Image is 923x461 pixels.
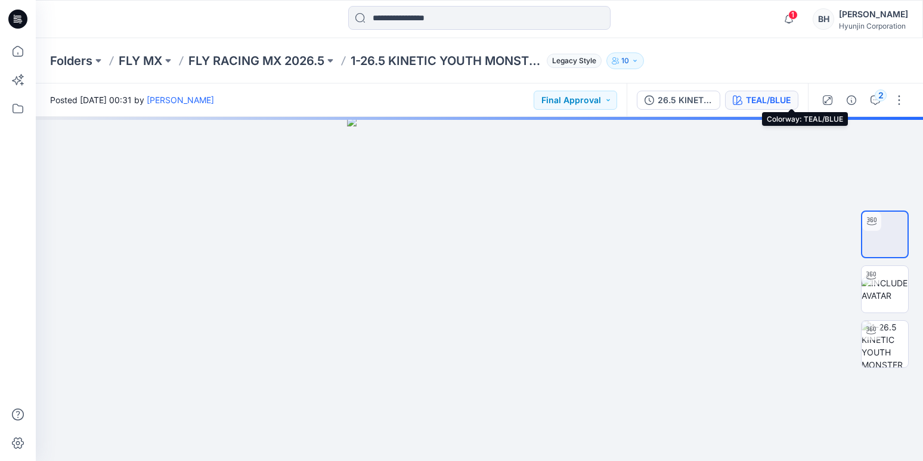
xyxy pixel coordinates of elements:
[746,94,791,107] div: TEAL/BLUE
[658,94,713,107] div: 26.5 KINETIC YOUTH MONSTER MESH JERSEY
[50,52,92,69] a: Folders
[50,94,214,106] span: Posted [DATE] 00:31 by
[606,52,644,69] button: 10
[839,21,908,30] div: Hyunjin Corporation
[839,7,908,21] div: [PERSON_NAME]
[637,91,720,110] button: 26.5 KINETIC YOUTH MONSTER MESH JERSEY
[862,321,908,367] img: 1-26.5 KINETIC YOUTH MONSTER SET
[842,91,861,110] button: Details
[621,54,629,67] p: 10
[542,52,602,69] button: Legacy Style
[788,10,798,20] span: 1
[119,52,162,69] a: FLY MX
[188,52,324,69] a: FLY RACING MX 2026.5
[813,8,834,30] div: BH
[862,212,907,257] img: 1-26.5 KINETIC YOUTH MONSTER MESH JERSEY
[862,277,908,302] img: INCLUDE AVATAR
[547,54,602,68] span: Legacy Style
[147,95,214,105] a: [PERSON_NAME]
[351,52,542,69] p: 1-26.5 KINETIC YOUTH MONSTER MESH JERSEY
[725,91,798,110] button: TEAL/BLUE
[866,91,885,110] button: 2
[875,89,887,101] div: 2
